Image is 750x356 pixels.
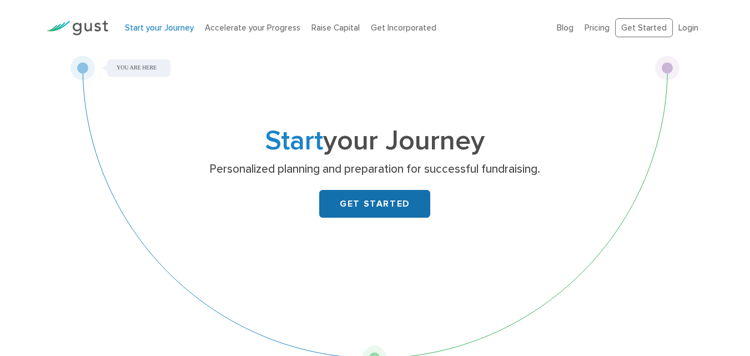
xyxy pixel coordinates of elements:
[371,23,436,33] a: Get Incorporated
[265,124,323,157] span: Start
[311,23,360,33] a: Raise Capital
[678,23,698,33] a: Login
[160,162,590,177] p: Personalized planning and preparation for successful fundraising.
[615,18,673,38] a: Get Started
[155,128,594,154] h1: your Journey
[46,21,108,36] img: Gust Logo
[585,23,610,33] a: Pricing
[205,23,300,33] a: Accelerate your Progress
[557,23,573,33] a: Blog
[319,190,430,218] a: GET STARTED
[125,23,194,33] a: Start your Journey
